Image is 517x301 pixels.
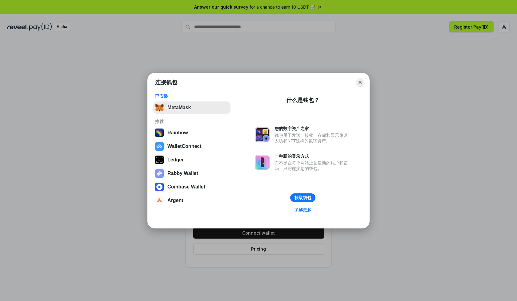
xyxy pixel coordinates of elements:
[356,78,364,87] button: Close
[167,130,188,136] div: Rainbow
[153,101,230,114] button: MetaMask
[167,157,184,163] div: Ledger
[155,93,229,99] div: 已安装
[153,181,230,193] button: Coinbase Wallet
[290,193,315,202] button: 获取钱包
[291,206,315,214] a: 了解更多
[167,171,198,176] div: Rabby Wallet
[153,167,230,180] button: Rabby Wallet
[153,140,230,152] button: WalletConnect
[294,207,311,212] div: 了解更多
[255,155,270,170] img: svg+xml,%3Csvg%20xmlns%3D%22http%3A%2F%2Fwww.w3.org%2F2000%2Fsvg%22%20fill%3D%22none%22%20viewBox...
[155,183,164,191] img: svg+xml,%3Csvg%20width%3D%2228%22%20height%3D%2228%22%20viewBox%3D%220%200%2028%2028%22%20fill%3D...
[167,144,202,149] div: WalletConnect
[155,129,164,137] img: svg+xml,%3Csvg%20width%3D%22120%22%20height%3D%22120%22%20viewBox%3D%220%200%20120%20120%22%20fil...
[155,196,164,205] img: svg+xml,%3Csvg%20width%3D%2228%22%20height%3D%2228%22%20viewBox%3D%220%200%2028%2028%22%20fill%3D...
[275,153,351,159] div: 一种新的登录方式
[155,156,164,164] img: svg+xml,%3Csvg%20xmlns%3D%22http%3A%2F%2Fwww.w3.org%2F2000%2Fsvg%22%20width%3D%2228%22%20height%3...
[153,194,230,207] button: Argent
[167,105,191,110] div: MetaMask
[286,97,319,104] div: 什么是钱包？
[155,79,177,86] h1: 连接钱包
[153,154,230,166] button: Ledger
[167,184,205,190] div: Coinbase Wallet
[155,142,164,151] img: svg+xml,%3Csvg%20width%3D%2228%22%20height%3D%2228%22%20viewBox%3D%220%200%2028%2028%22%20fill%3D...
[275,160,351,171] div: 而不是在每个网站上创建新的账户和密码，只需连接您的钱包。
[275,126,351,131] div: 您的数字资产之家
[155,103,164,112] img: svg+xml,%3Csvg%20fill%3D%22none%22%20height%3D%2233%22%20viewBox%3D%220%200%2035%2033%22%20width%...
[167,198,183,203] div: Argent
[155,169,164,178] img: svg+xml,%3Csvg%20xmlns%3D%22http%3A%2F%2Fwww.w3.org%2F2000%2Fsvg%22%20fill%3D%22none%22%20viewBox...
[155,119,229,124] div: 推荐
[294,195,311,200] div: 获取钱包
[153,127,230,139] button: Rainbow
[255,127,270,142] img: svg+xml,%3Csvg%20xmlns%3D%22http%3A%2F%2Fwww.w3.org%2F2000%2Fsvg%22%20fill%3D%22none%22%20viewBox...
[275,133,351,144] div: 钱包用于发送、接收、存储和显示像以太坊和NFT这样的数字资产。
